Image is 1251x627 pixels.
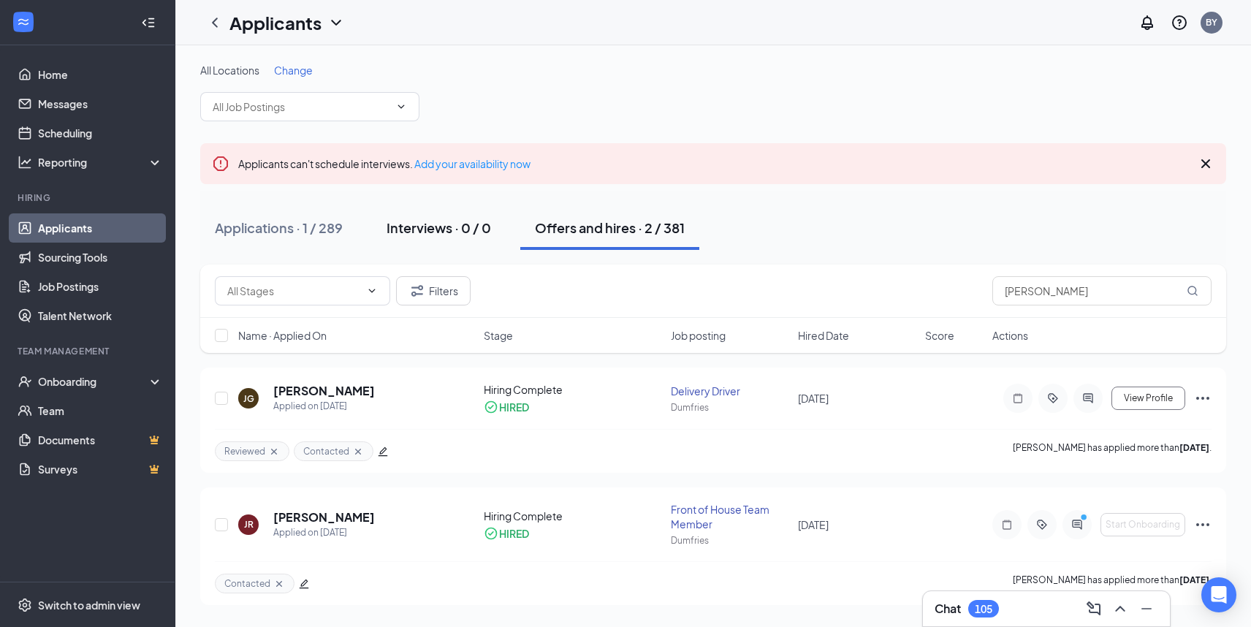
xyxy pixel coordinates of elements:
svg: Analysis [18,155,32,170]
span: Stage [484,328,513,343]
button: View Profile [1111,387,1185,410]
div: Switch to admin view [38,598,140,612]
a: Add your availability now [414,157,531,170]
button: Minimize [1135,597,1158,620]
svg: Cross [352,446,364,457]
div: Delivery Driver [671,384,789,398]
div: BY [1206,16,1217,28]
svg: Notifications [1138,14,1156,31]
span: Applicants can't schedule interviews. [238,157,531,170]
a: Scheduling [38,118,163,148]
button: Filter Filters [396,276,471,305]
span: Actions [992,328,1028,343]
a: Sourcing Tools [38,243,163,272]
svg: ActiveChat [1079,392,1097,404]
span: [DATE] [798,392,829,405]
svg: Cross [1197,155,1214,172]
a: Home [38,60,163,89]
div: Applications · 1 / 289 [215,218,343,237]
div: JR [244,518,254,531]
button: ChevronUp [1109,597,1132,620]
span: edit [378,446,388,457]
svg: ChevronLeft [206,14,224,31]
a: Team [38,396,163,425]
span: edit [299,579,309,589]
svg: Settings [18,598,32,612]
input: Search in offers and hires [992,276,1212,305]
svg: Ellipses [1194,389,1212,407]
div: Onboarding [38,374,151,389]
span: All Locations [200,64,259,77]
svg: Minimize [1138,600,1155,617]
div: Interviews · 0 / 0 [387,218,491,237]
h5: [PERSON_NAME] [273,383,375,399]
svg: ActiveChat [1068,519,1086,531]
svg: QuestionInfo [1171,14,1188,31]
h1: Applicants [229,10,322,35]
div: JG [243,392,254,405]
div: Front of House Team Member [671,502,789,531]
svg: UserCheck [18,374,32,389]
a: Applicants [38,213,163,243]
a: Messages [38,89,163,118]
svg: ActiveTag [1033,519,1051,531]
a: Job Postings [38,272,163,301]
a: SurveysCrown [38,455,163,484]
button: Start Onboarding [1100,513,1185,536]
div: Team Management [18,345,160,357]
svg: ActiveTag [1044,392,1062,404]
div: Open Intercom Messenger [1201,577,1236,612]
input: All Job Postings [213,99,389,115]
p: [PERSON_NAME] has applied more than . [1013,441,1212,461]
span: Name · Applied On [238,328,327,343]
svg: Cross [268,446,280,457]
svg: ChevronDown [395,101,407,113]
svg: ChevronUp [1111,600,1129,617]
svg: Error [212,155,229,172]
svg: MagnifyingGlass [1187,285,1198,297]
div: Hiring Complete [484,509,661,523]
span: View Profile [1124,393,1173,403]
b: [DATE] [1179,574,1209,585]
b: [DATE] [1179,442,1209,453]
svg: Note [1009,392,1027,404]
div: Applied on [DATE] [273,525,375,540]
div: Hiring Complete [484,382,661,397]
svg: PrimaryDot [1077,513,1095,525]
svg: ComposeMessage [1085,600,1103,617]
span: Change [274,64,313,77]
div: Dumfries [671,534,789,547]
svg: Note [998,519,1016,531]
div: HIRED [499,400,529,414]
span: Job posting [671,328,726,343]
svg: WorkstreamLogo [16,15,31,29]
svg: CheckmarkCircle [484,400,498,414]
span: Hired Date [798,328,849,343]
svg: CheckmarkCircle [484,526,498,541]
svg: ChevronDown [327,14,345,31]
span: [DATE] [798,518,829,531]
svg: Collapse [141,15,156,30]
a: Talent Network [38,301,163,330]
button: ComposeMessage [1082,597,1106,620]
svg: ChevronDown [366,285,378,297]
span: Start Onboarding [1106,520,1180,530]
div: Reporting [38,155,164,170]
div: Applied on [DATE] [273,399,375,414]
div: Dumfries [671,401,789,414]
h3: Chat [935,601,961,617]
h5: [PERSON_NAME] [273,509,375,525]
div: HIRED [499,526,529,541]
p: [PERSON_NAME] has applied more than . [1013,574,1212,593]
div: Offers and hires · 2 / 381 [535,218,685,237]
span: Contacted [303,445,349,457]
svg: Filter [408,282,426,300]
span: Reviewed [224,445,265,457]
a: DocumentsCrown [38,425,163,455]
div: Hiring [18,191,160,204]
span: Score [925,328,954,343]
input: All Stages [227,283,360,299]
span: Contacted [224,577,270,590]
div: 105 [975,603,992,615]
